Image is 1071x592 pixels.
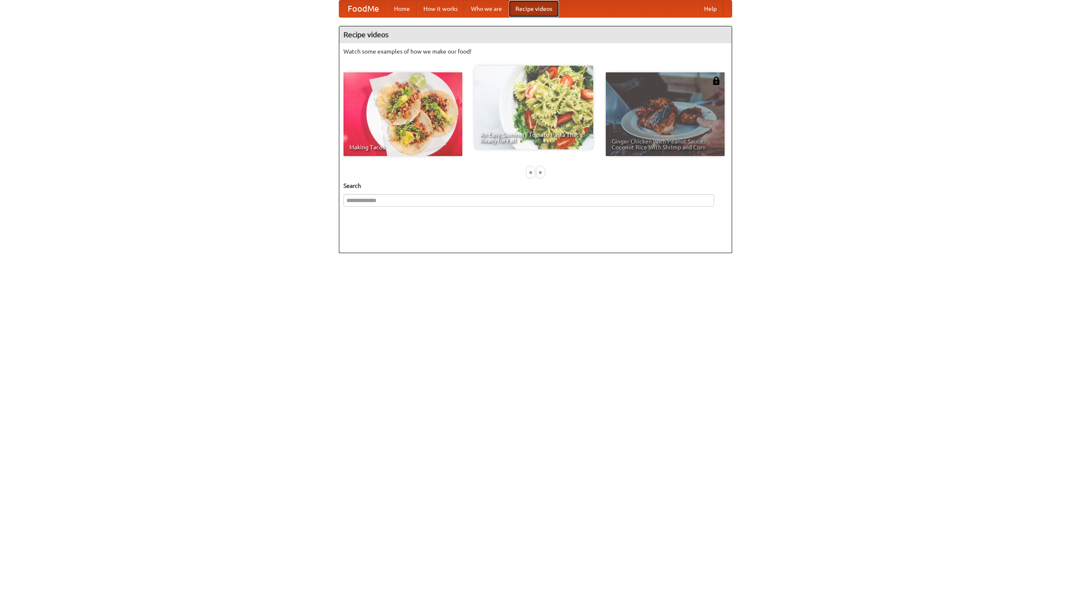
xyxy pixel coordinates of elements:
a: Making Tacos [343,72,462,156]
a: Recipe videos [509,0,559,17]
span: An Easy, Summery Tomato Pasta That's Ready for Fall [480,132,587,144]
div: « [527,167,534,177]
a: How it works [417,0,464,17]
p: Watch some examples of how we make our food! [343,47,728,56]
a: An Easy, Summery Tomato Pasta That's Ready for Fall [474,66,593,149]
img: 483408.png [712,77,720,85]
a: FoodMe [339,0,387,17]
span: Making Tacos [349,144,456,150]
div: » [537,167,544,177]
a: Help [697,0,723,17]
a: Who we are [464,0,509,17]
a: Home [387,0,417,17]
h5: Search [343,182,728,190]
h4: Recipe videos [339,26,732,43]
